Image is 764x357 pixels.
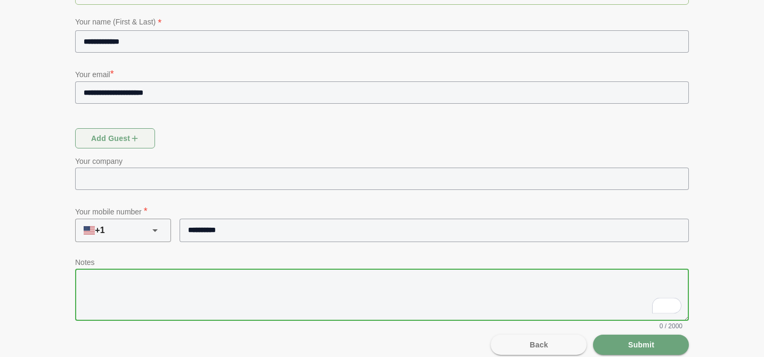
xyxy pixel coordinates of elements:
[75,256,689,269] p: Notes
[660,322,682,330] span: 0 / 2000
[491,335,587,355] button: Back
[75,67,689,81] p: Your email
[75,128,155,148] button: Add guest
[75,269,689,321] textarea: To enrich screen reader interactions, please activate Accessibility in Grammarly extension settings
[91,128,140,148] span: Add guest
[628,335,654,355] span: Submit
[529,335,548,355] span: Back
[75,15,689,30] p: Your name (First & Last)
[75,155,689,168] p: Your company
[75,204,689,219] p: Your mobile number
[593,335,689,355] button: Submit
